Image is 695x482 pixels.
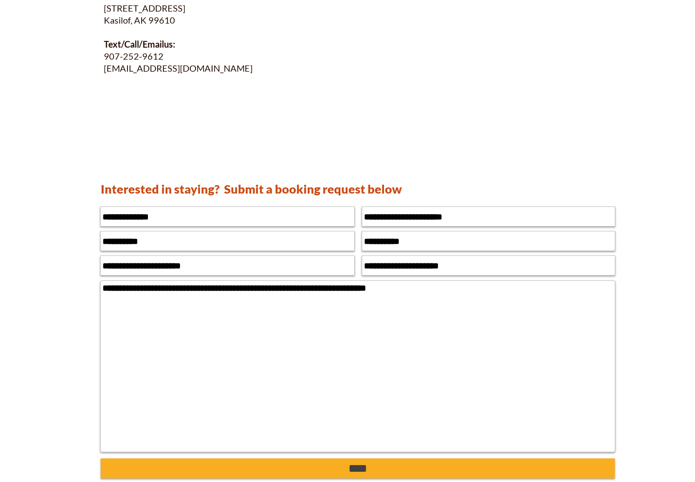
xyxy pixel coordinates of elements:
[101,181,435,197] h2: Interested in staying? Submit a booking request below
[104,62,371,74] p: [EMAIL_ADDRESS][DOMAIN_NAME]
[123,51,164,61] span: 252-9612
[104,38,371,50] p: Text/Call/Email
[104,14,371,26] p: Kasilof, AK 99610
[104,50,371,62] p: 907-
[164,39,175,49] span: us:
[104,2,371,14] p: [STREET_ADDRESS]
